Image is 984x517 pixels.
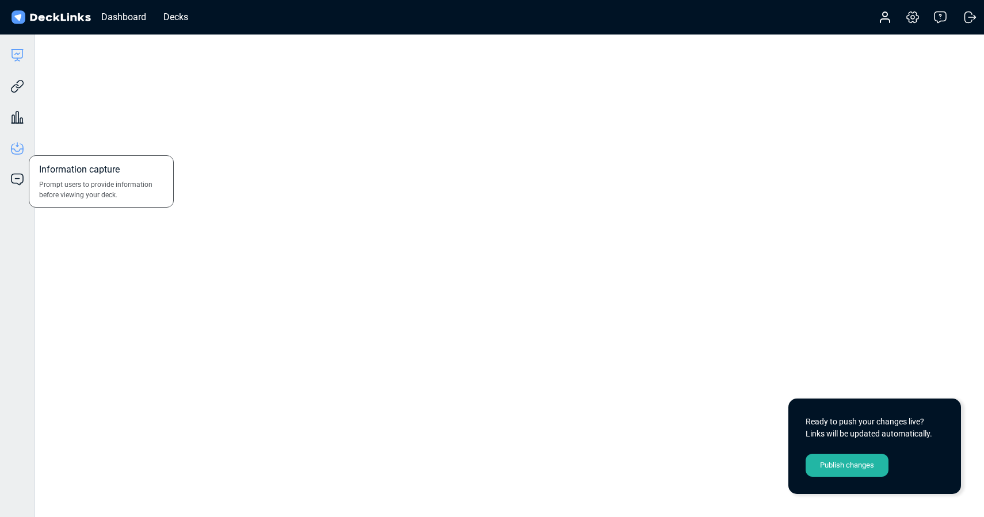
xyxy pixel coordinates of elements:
span: Information capture [39,163,120,179]
div: Dashboard [96,10,152,24]
div: Ready to push your changes live? Links will be updated automatically. [806,416,944,440]
span: Prompt users to provide information before viewing your deck. [39,179,163,200]
img: DeckLinks [9,9,93,26]
div: Decks [158,10,194,24]
div: Publish changes [806,454,888,477]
